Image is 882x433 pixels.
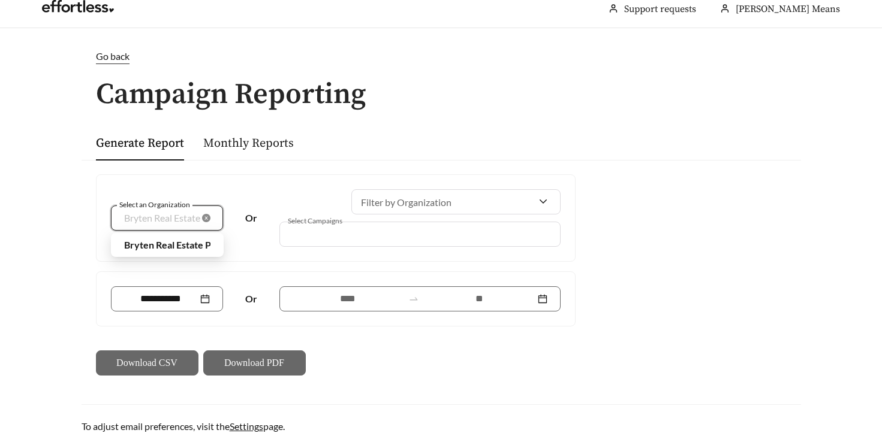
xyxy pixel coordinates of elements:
span: to [408,293,419,304]
button: Download CSV [96,350,198,376]
a: Generate Report [96,136,184,151]
a: Monthly Reports [203,136,294,151]
a: Settings [230,420,263,432]
span: To adjust email preferences, visit the page. [82,420,285,432]
span: swap-right [408,293,419,304]
span: [PERSON_NAME] Means [736,3,840,15]
span: close-circle [202,214,210,222]
strong: Or [245,212,257,223]
span: Go back [96,50,130,62]
a: Go back [82,49,801,64]
a: Support requests [624,3,696,15]
h1: Campaign Reporting [82,79,801,111]
span: Bryten Real Estate Partners [124,239,243,250]
strong: Or [245,293,257,304]
span: Bryten Real Estate Partners [124,212,238,223]
button: Download PDF [203,350,306,376]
